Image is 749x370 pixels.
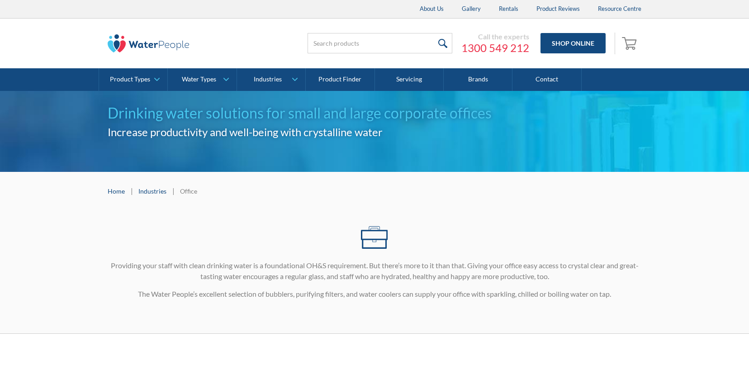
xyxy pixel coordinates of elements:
img: shopping cart [622,36,639,50]
a: Home [108,186,125,196]
input: Search products [308,33,452,53]
p: Providing your staff with clean drinking water is a foundational OH&S requirement. But there’s mo... [108,260,641,282]
a: 1300 549 212 [461,41,529,55]
a: Shop Online [540,33,606,53]
a: Open cart [620,33,641,54]
a: Brands [444,68,512,91]
h1: Drinking water solutions for small and large corporate offices [108,102,641,124]
div: Product Types [110,76,150,83]
div: | [171,185,175,196]
a: Water Types [168,68,236,91]
div: Industries [254,76,282,83]
a: Servicing [375,68,444,91]
a: Product Types [99,68,167,91]
a: Industries [138,186,166,196]
div: Call the experts [461,32,529,41]
img: The Water People [108,34,189,52]
a: Contact [512,68,581,91]
div: Water Types [182,76,216,83]
p: The Water People’s excellent selection of bubblers, purifying filters, and water coolers can supp... [108,289,641,299]
div: | [129,185,134,196]
h2: Increase productivity and well-being with crystalline water [108,124,641,140]
div: Office [180,186,197,196]
a: Product Finder [306,68,374,91]
a: Industries [237,68,305,91]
